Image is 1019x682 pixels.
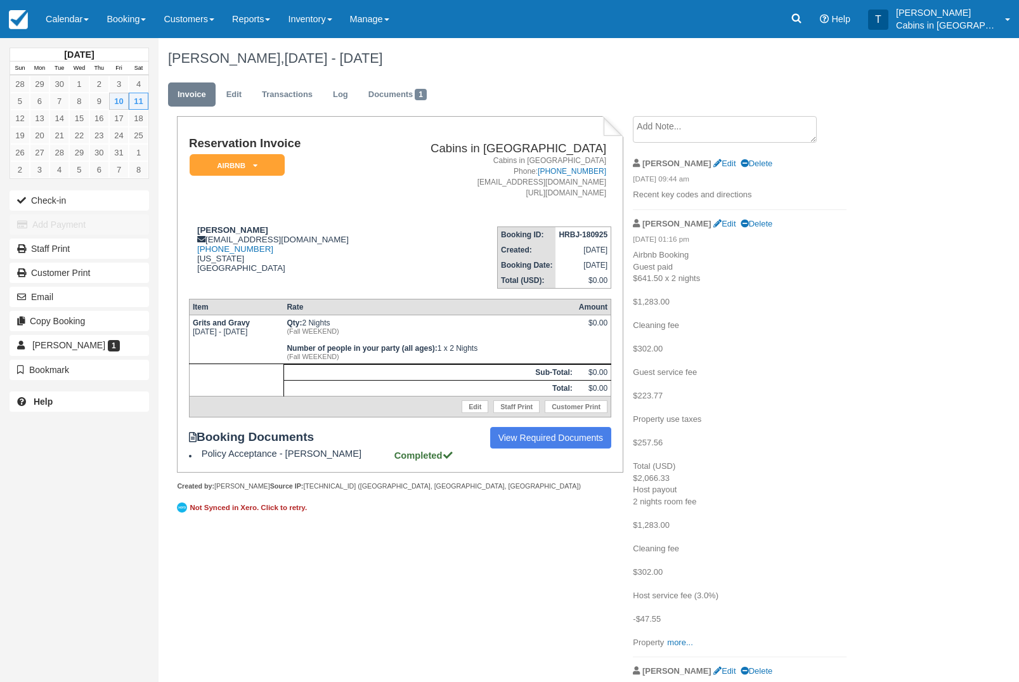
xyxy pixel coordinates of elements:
[109,127,129,144] a: 24
[283,381,575,397] th: Total:
[633,174,847,188] em: [DATE] 09:44 am
[896,6,997,19] p: [PERSON_NAME]
[30,127,49,144] a: 20
[10,62,30,75] th: Sun
[490,427,612,449] a: View Required Documents
[189,154,280,177] a: AirBnB
[270,482,304,490] strong: Source IP:
[713,219,736,228] a: Edit
[30,62,49,75] th: Mon
[49,93,69,110] a: 7
[831,14,850,24] span: Help
[642,159,711,168] strong: [PERSON_NAME]
[69,144,89,161] a: 29
[287,353,572,360] em: (Fall WEEKEND)
[896,19,997,32] p: Cabins in [GEOGRAPHIC_DATA]
[642,666,711,676] strong: [PERSON_NAME]
[633,234,847,248] em: [DATE] 01:16 pm
[168,82,216,107] a: Invoice
[498,242,556,258] th: Created:
[189,315,283,364] td: [DATE] - [DATE]
[9,10,28,29] img: checkfront-main-nav-mini-logo.png
[667,638,692,647] a: more...
[202,449,392,459] span: Policy Acceptance - [PERSON_NAME]
[69,75,89,93] a: 1
[713,666,736,676] a: Edit
[129,75,148,93] a: 4
[69,93,89,110] a: 8
[109,144,129,161] a: 31
[190,154,285,176] em: AirBnB
[389,142,606,155] h2: Cabins in [GEOGRAPHIC_DATA]
[177,501,310,515] a: Not Synced in Xero. Click to retry.
[389,155,606,199] address: Cabins in [GEOGRAPHIC_DATA] Phone: [EMAIL_ADDRESS][DOMAIN_NAME] [URL][DOMAIN_NAME]
[633,249,847,648] p: Airbnb Booking Guest paid $641.50 x 2 nights $1,283.00 Cleaning fee $302.00 Guest service fee $22...
[64,49,94,60] strong: [DATE]
[323,82,358,107] a: Log
[10,144,30,161] a: 26
[555,242,611,258] td: [DATE]
[284,50,382,66] span: [DATE] - [DATE]
[555,258,611,273] td: [DATE]
[868,10,888,30] div: T
[559,230,607,239] strong: HRBJ-180925
[129,127,148,144] a: 25
[197,225,268,235] strong: [PERSON_NAME]
[10,239,149,259] a: Staff Print
[129,161,148,178] a: 8
[89,161,109,178] a: 6
[462,400,488,413] a: Edit
[394,450,454,461] strong: Completed
[287,318,302,327] strong: Qty
[10,311,149,331] button: Copy Booking
[545,400,607,413] a: Customer Print
[129,110,148,127] a: 18
[10,190,149,211] button: Check-in
[576,299,611,315] th: Amount
[189,137,384,150] h1: Reservation Invoice
[193,318,250,327] strong: Grits and Gravy
[49,110,69,127] a: 14
[129,93,148,110] a: 11
[109,110,129,127] a: 17
[177,482,214,490] strong: Created by:
[129,62,148,75] th: Sat
[642,219,711,228] strong: [PERSON_NAME]
[89,62,109,75] th: Thu
[498,227,556,243] th: Booking ID:
[197,244,273,254] a: [PHONE_NUMBER]
[10,335,149,355] a: [PERSON_NAME] 1
[89,144,109,161] a: 30
[30,144,49,161] a: 27
[109,93,129,110] a: 10
[713,159,736,168] a: Edit
[10,263,149,283] a: Customer Print
[189,299,283,315] th: Item
[49,75,69,93] a: 30
[49,161,69,178] a: 4
[579,318,607,338] div: $0.00
[30,93,49,110] a: 6
[168,51,913,66] h1: [PERSON_NAME],
[109,161,129,178] a: 7
[576,365,611,381] td: $0.00
[10,391,149,412] a: Help
[820,15,829,23] i: Help
[49,144,69,161] a: 28
[10,360,149,380] button: Bookmark
[109,75,129,93] a: 3
[109,62,129,75] th: Fri
[129,144,148,161] a: 1
[283,315,575,364] td: 2 Nights 1 x 2 Nights
[741,159,772,168] a: Delete
[189,225,384,273] div: [EMAIL_ADDRESS][DOMAIN_NAME] [US_STATE] [GEOGRAPHIC_DATA]
[34,397,53,407] b: Help
[217,82,251,107] a: Edit
[741,666,772,676] a: Delete
[10,287,149,307] button: Email
[177,482,623,491] div: [PERSON_NAME] [TECHNICAL_ID] ([GEOGRAPHIC_DATA], [GEOGRAPHIC_DATA], [GEOGRAPHIC_DATA])
[89,110,109,127] a: 16
[69,62,89,75] th: Wed
[10,127,30,144] a: 19
[633,189,847,201] p: Recent key codes and directions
